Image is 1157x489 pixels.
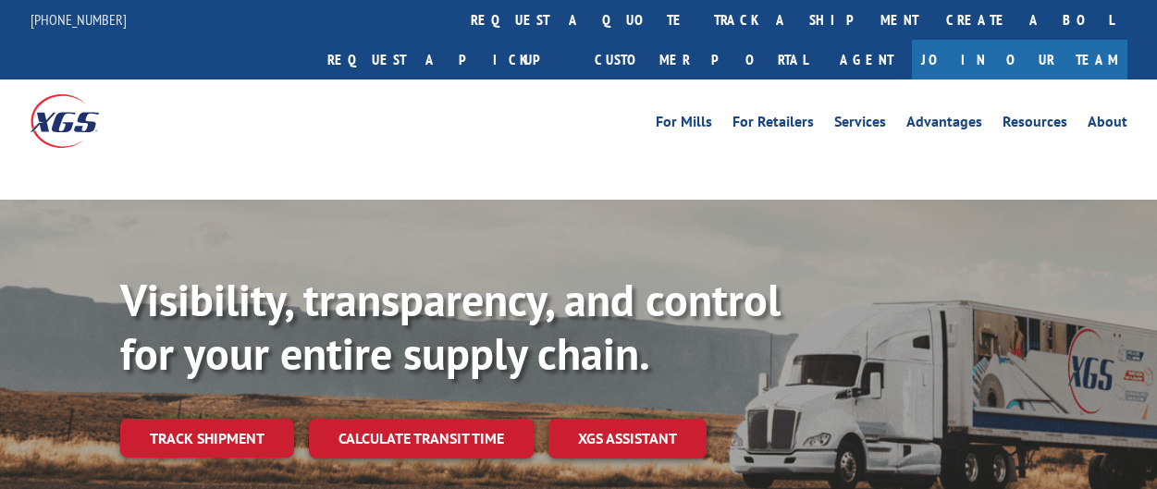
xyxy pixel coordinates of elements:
[31,10,127,29] a: [PHONE_NUMBER]
[581,40,821,79] a: Customer Portal
[912,40,1127,79] a: Join Our Team
[656,115,712,135] a: For Mills
[120,419,294,458] a: Track shipment
[1088,115,1127,135] a: About
[906,115,982,135] a: Advantages
[1003,115,1067,135] a: Resources
[834,115,886,135] a: Services
[821,40,912,79] a: Agent
[548,419,707,458] a: XGS ASSISTANT
[120,271,781,382] b: Visibility, transparency, and control for your entire supply chain.
[309,419,534,458] a: Calculate transit time
[732,115,814,135] a: For Retailers
[314,40,581,79] a: Request a pickup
